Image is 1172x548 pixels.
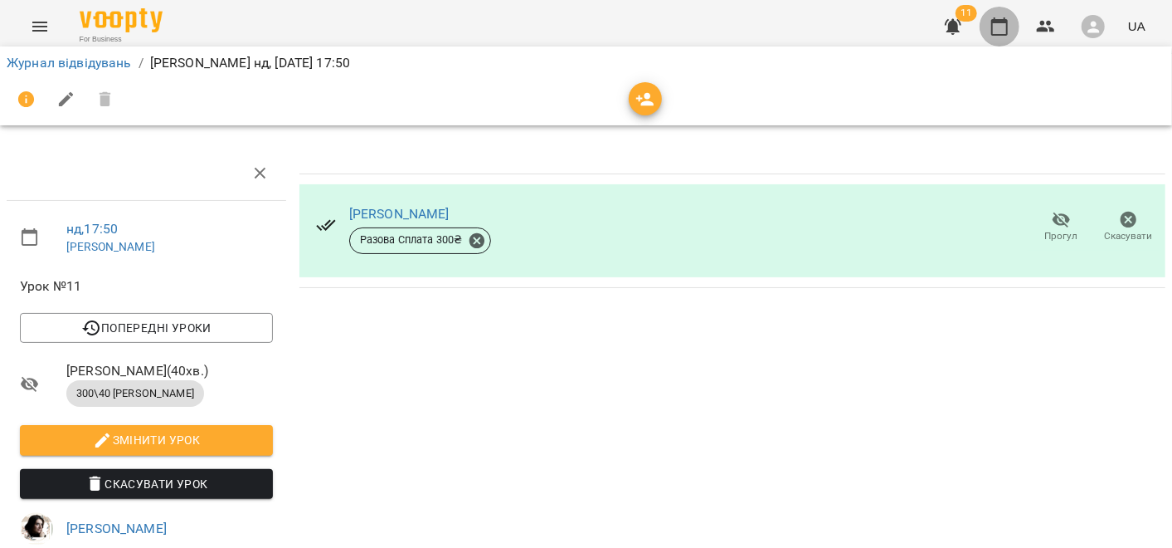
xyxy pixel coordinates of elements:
[66,521,167,536] a: [PERSON_NAME]
[956,5,977,22] span: 11
[66,221,118,237] a: нд , 17:50
[7,55,132,71] a: Журнал відвідувань
[20,313,273,343] button: Попередні уроки
[1121,11,1152,42] button: UA
[150,53,350,73] p: [PERSON_NAME] нд, [DATE] 17:50
[66,240,155,253] a: [PERSON_NAME]
[139,53,143,73] li: /
[349,228,491,254] div: Разова Сплата 300₴
[1128,17,1145,35] span: UA
[350,232,473,247] span: Разова Сплата 300 ₴
[20,512,53,546] img: e7c1a1403b8f34425dc1a602655f0c4c.png
[20,7,60,46] button: Menu
[20,425,273,455] button: Змінити урок
[20,469,273,499] button: Скасувати Урок
[7,53,1165,73] nav: breadcrumb
[349,206,450,222] a: [PERSON_NAME]
[33,474,260,494] span: Скасувати Урок
[33,318,260,338] span: Попередні уроки
[66,386,204,401] span: 300\40 [PERSON_NAME]
[1105,229,1153,243] span: Скасувати
[80,8,163,32] img: Voopty Logo
[80,34,163,45] span: For Business
[66,361,273,381] span: [PERSON_NAME] ( 40 хв. )
[33,430,260,450] span: Змінити урок
[1095,204,1162,251] button: Скасувати
[1028,204,1095,251] button: Прогул
[20,276,273,296] span: Урок №11
[1045,229,1078,243] span: Прогул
